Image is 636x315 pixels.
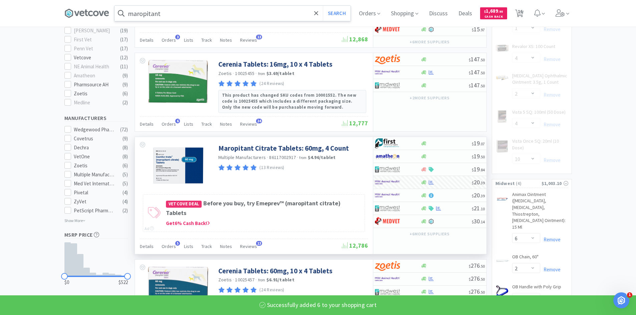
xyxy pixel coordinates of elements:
[540,266,561,273] a: Remove
[184,121,193,127] span: Lists
[148,60,208,103] img: cbb144a2ca8043359d5f4c7d2899ccd3_239319.jpeg
[123,72,128,80] div: ( 9 )
[123,135,128,143] div: ( 9 )
[255,70,257,76] span: ·
[469,83,471,88] span: $
[64,114,128,122] h5: Manufacturers
[162,243,176,249] span: Orders
[469,290,471,295] span: $
[123,189,128,197] div: ( 4 )
[480,83,485,88] span: . 50
[472,217,485,225] span: 30
[627,292,632,298] span: 1
[375,261,400,271] img: a673e5ab4e5e497494167fe422e9a3ab.png
[123,198,128,206] div: ( 4 )
[266,277,294,283] strong: $6.91 / tablet
[74,54,115,62] div: Vetcove
[484,9,486,14] span: $
[613,292,629,308] iframe: Intercom live chat
[74,81,115,89] div: Pharmsource AH
[148,266,208,310] img: 984ad883d2fd4e4e8df74b1e4cea3a19_239324.jpeg
[218,70,232,76] a: Zoetis
[342,242,368,249] span: 12,786
[120,36,128,44] div: ( 17 )
[175,241,180,246] span: 5
[258,71,265,76] span: from
[375,203,400,213] img: 4dd14cff54a648ac9e977f0c5da9bc2e_5.png
[256,35,262,39] span: 13
[218,277,232,283] a: Zoetis
[218,154,266,160] a: Multiple Manufacturers
[123,81,128,89] div: ( 9 )
[495,254,509,268] img: 858abfcdc34b45ddb032494f6f841fe4_146748.jpeg
[220,37,232,43] span: Notes
[480,264,485,269] span: . 50
[342,35,368,43] span: 12,868
[201,121,212,127] span: Track
[469,57,471,62] span: $
[74,63,115,71] div: NE Animal Health
[472,206,474,211] span: $
[233,70,234,76] span: ·
[166,220,210,226] span: Get 6 % Cash Back!
[469,55,485,63] span: 147
[74,144,115,152] div: Dechra
[480,193,485,198] span: . 39
[542,180,568,187] div: $1,003.10
[472,27,474,32] span: $
[375,177,400,187] img: f6b2451649754179b5b4e0c70c3f7cb0_2.png
[375,80,400,90] img: 4dd14cff54a648ac9e977f0c5da9bc2e_5.png
[472,219,474,224] span: $
[472,154,474,159] span: $
[480,141,485,146] span: . 07
[123,90,128,98] div: ( 6 )
[222,92,356,110] strong: This product has changed SKU codes from 10001552. The new code is 10025455 which includes a diffe...
[74,198,115,206] div: ZyVet
[140,243,154,249] span: Details
[123,99,128,107] div: ( 2 )
[472,204,485,212] span: 21
[495,180,515,187] span: Midwest
[240,121,257,127] span: Reviews
[259,164,284,171] p: (13 Reviews)
[162,37,176,43] span: Orders
[256,119,262,123] span: 24
[480,27,485,32] span: . 97
[120,27,128,35] div: ( 19 )
[145,225,154,232] div: Ad
[148,144,208,187] img: 002e6fa5bf324fd38a4195e1205d9355_209429.png
[472,191,485,199] span: 20
[375,274,400,284] img: f6b2451649754179b5b4e0c70c3f7cb0_2.png
[495,284,509,298] img: 692b2dbe9420498e8961378dd3f8b8cc_146546.jpeg
[123,171,128,179] div: ( 5 )
[74,207,115,215] div: PetScript Pharmacy Direct
[406,37,453,47] button: +6more suppliers
[74,162,115,170] div: Zoetis
[175,35,180,39] span: 3
[480,290,485,295] span: . 50
[267,154,268,160] span: ·
[472,139,485,147] span: 19
[74,126,115,134] div: Wedgewood Pharmacy
[375,216,400,226] img: bdd3c0f4347043b9a893056ed883a29a_120.png
[166,201,202,208] span: Vetcove Deal
[218,266,333,275] a: Cerenia Tablets: 60mg, 10 x 4 Tablets
[484,15,503,19] span: Cash Back
[480,4,507,22] a: $1,689.95Cash Back
[512,284,561,293] a: OB Handle with Poly Grip
[472,25,485,33] span: 15
[240,37,257,43] span: Reviews
[120,54,128,62] div: ( 12 )
[297,154,298,160] span: ·
[469,288,485,295] span: 276
[512,191,568,233] a: Animax Ointment ([MEDICAL_DATA], [MEDICAL_DATA], Thiostrepton, [MEDICAL_DATA] Ointment): 15 Ml
[74,90,115,98] div: Zoetis
[74,72,115,80] div: Amatheon
[469,70,471,75] span: $
[469,262,485,269] span: 276
[233,277,234,283] span: ·
[512,254,539,263] a: OB Chain, 60"
[299,155,306,160] span: from
[498,9,503,14] span: . 95
[375,67,400,77] img: f6b2451649754179b5b4e0c70c3f7cb0_2.png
